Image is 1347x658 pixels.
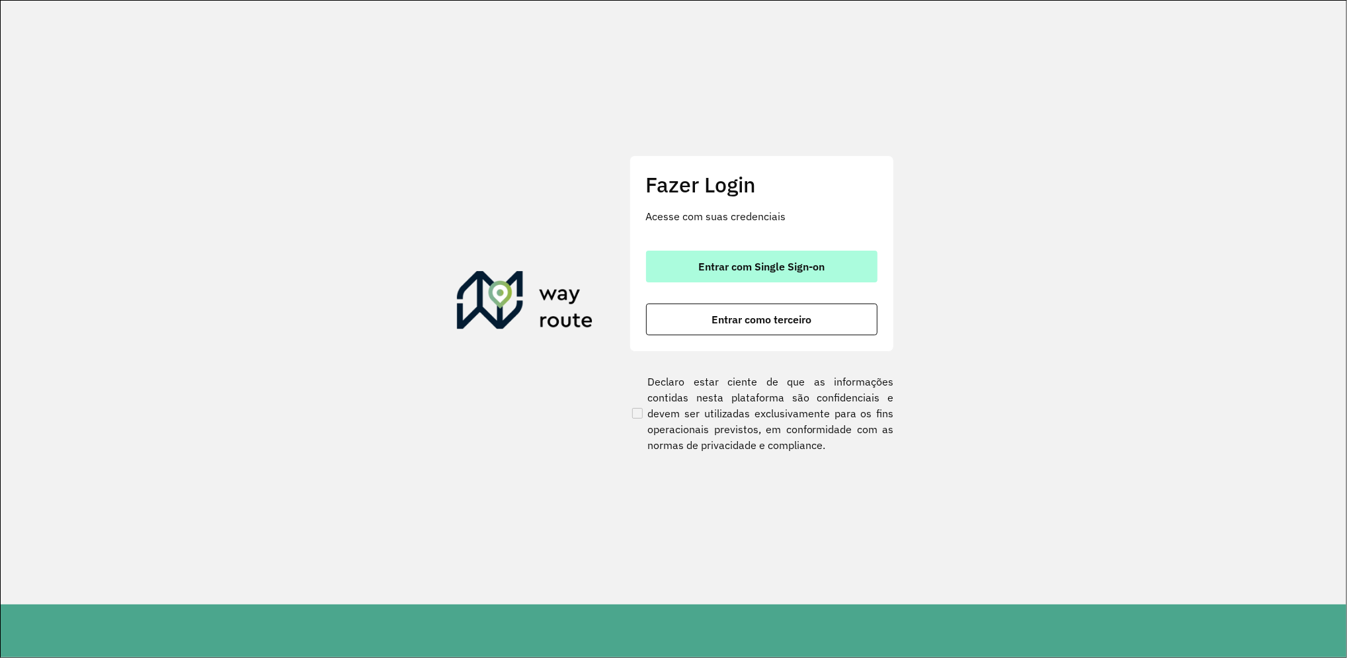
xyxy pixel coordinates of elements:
button: button [646,251,878,282]
label: Declaro estar ciente de que as informações contidas nesta plataforma são confidenciais e devem se... [630,374,894,453]
span: Entrar com Single Sign-on [698,261,825,272]
span: Entrar como terceiro [712,314,811,325]
button: button [646,304,878,335]
h2: Fazer Login [646,172,878,197]
p: Acesse com suas credenciais [646,208,878,224]
img: Roteirizador AmbevTech [457,271,593,335]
